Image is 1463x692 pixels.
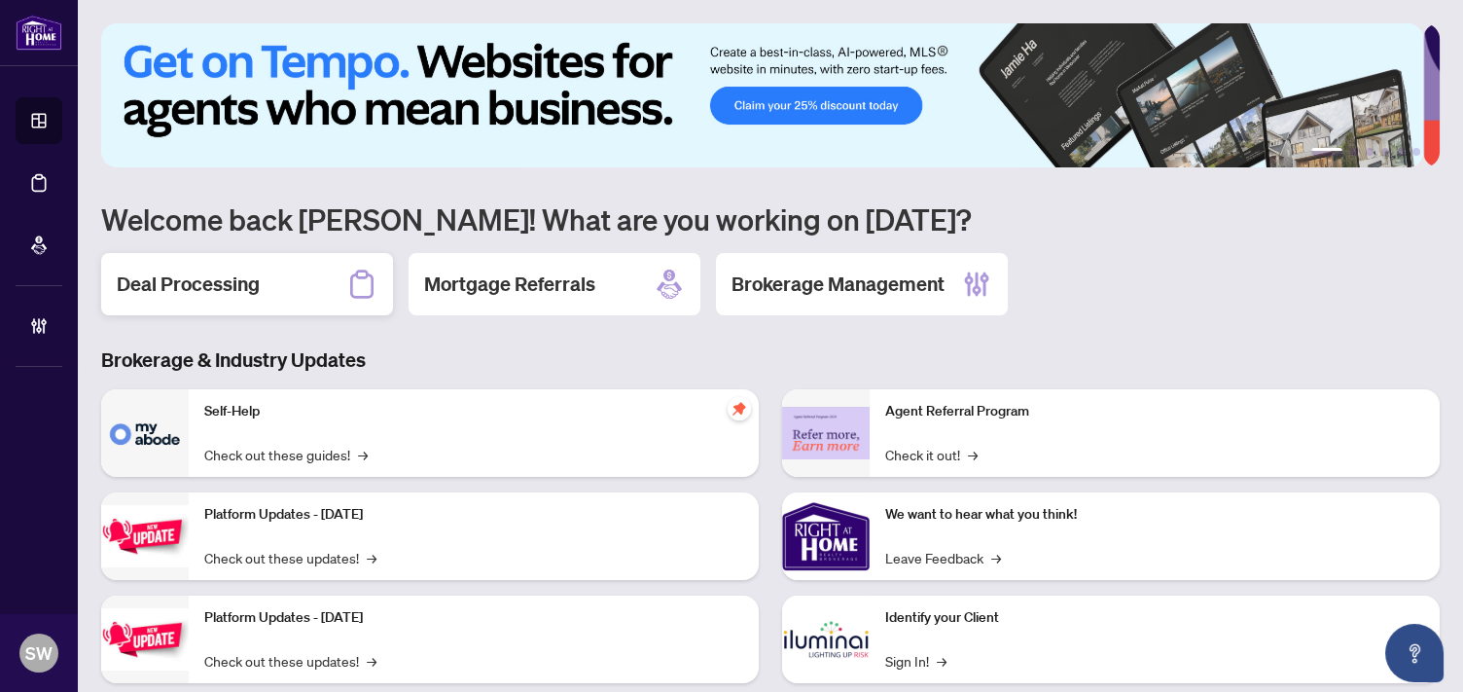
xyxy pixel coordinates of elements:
img: Platform Updates - July 8, 2025 [101,608,189,670]
img: We want to hear what you think! [782,492,870,580]
span: → [367,547,376,568]
span: → [367,650,376,672]
p: Self-Help [204,401,743,422]
img: Platform Updates - July 21, 2025 [101,505,189,566]
a: Check it out!→ [885,444,978,465]
a: Check out these updates!→ [204,650,376,672]
button: 2 [1350,148,1358,156]
button: Open asap [1385,624,1444,682]
button: 1 [1311,148,1342,156]
h3: Brokerage & Industry Updates [101,346,1440,374]
button: 5 [1397,148,1405,156]
p: Platform Updates - [DATE] [204,607,743,629]
span: pushpin [728,397,751,420]
span: → [968,444,978,465]
a: Check out these guides!→ [204,444,368,465]
p: We want to hear what you think! [885,504,1424,526]
p: Agent Referral Program [885,401,1424,422]
h2: Brokerage Management [731,271,945,298]
img: Identify your Client [782,596,870,683]
span: → [358,444,368,465]
img: Slide 0 [101,23,1423,167]
span: SW [25,639,53,667]
h1: Welcome back [PERSON_NAME]! What are you working on [DATE]? [101,200,1440,237]
button: 3 [1366,148,1374,156]
img: Self-Help [101,389,189,477]
span: → [991,547,1001,568]
img: logo [16,15,62,51]
a: Sign In!→ [885,650,946,672]
p: Identify your Client [885,607,1424,629]
span: → [937,650,946,672]
a: Leave Feedback→ [885,547,1001,568]
img: Agent Referral Program [782,407,870,460]
h2: Mortgage Referrals [424,271,595,298]
button: 4 [1381,148,1389,156]
a: Check out these updates!→ [204,547,376,568]
h2: Deal Processing [117,271,260,298]
p: Platform Updates - [DATE] [204,504,743,526]
button: 6 [1412,148,1420,156]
